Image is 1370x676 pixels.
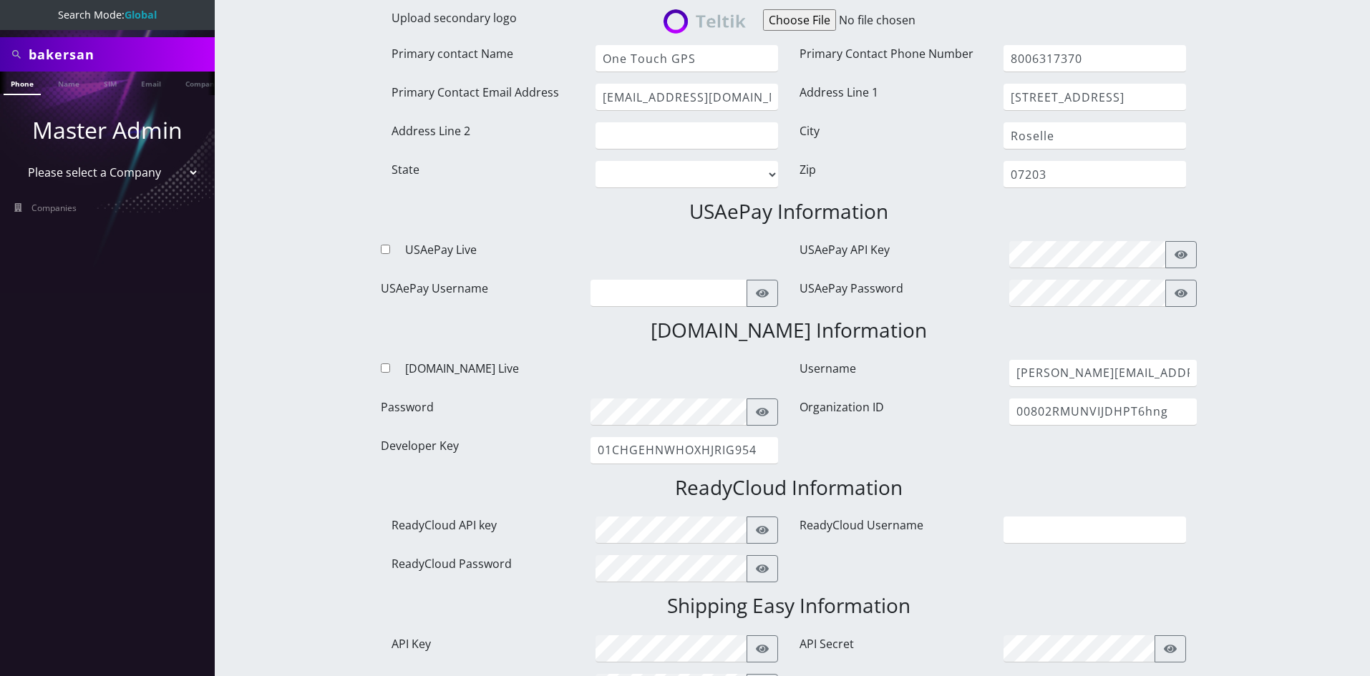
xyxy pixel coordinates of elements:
h3: USAePay Information [381,200,1197,224]
label: Primary Contact Email Address [392,84,559,101]
a: SIM [97,72,124,94]
label: [DOMAIN_NAME] Live [405,360,519,377]
span: Search Mode: [58,8,157,21]
label: ReadyCloud Password [392,555,512,572]
label: USAePay Username [381,280,488,297]
a: Company [178,72,226,94]
label: Password [381,398,434,416]
label: USAePay API Key [800,241,890,258]
span: Companies [31,202,77,214]
a: Phone [4,72,41,95]
label: Organization ID [800,398,884,416]
input: Search All Companies [29,41,211,68]
label: API Secret [800,635,854,652]
label: ReadyCloud API key [392,516,497,534]
h3: [DOMAIN_NAME] Information [381,318,1197,343]
h3: Shipping Easy Information [392,594,1186,618]
label: Developer Key [381,437,459,454]
label: Zip [800,161,816,178]
img: 239497718.png [664,9,760,34]
label: Address Line 1 [800,84,878,101]
label: USAePay Live [405,241,477,258]
a: Email [134,72,168,94]
label: Primary contact Name [392,45,513,62]
label: USAePay Password [800,280,903,297]
label: ReadyCloud Username [800,516,923,534]
label: State [392,161,419,178]
label: City [800,122,820,139]
label: Primary Contact Phone Number [800,45,973,62]
label: Upload secondary logo [392,9,517,26]
label: Username [800,360,856,377]
a: Name [51,72,87,94]
strong: Global [125,8,157,21]
h3: ReadyCloud Information [392,476,1186,500]
label: Address Line 2 [392,122,470,139]
label: API Key [392,635,431,652]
